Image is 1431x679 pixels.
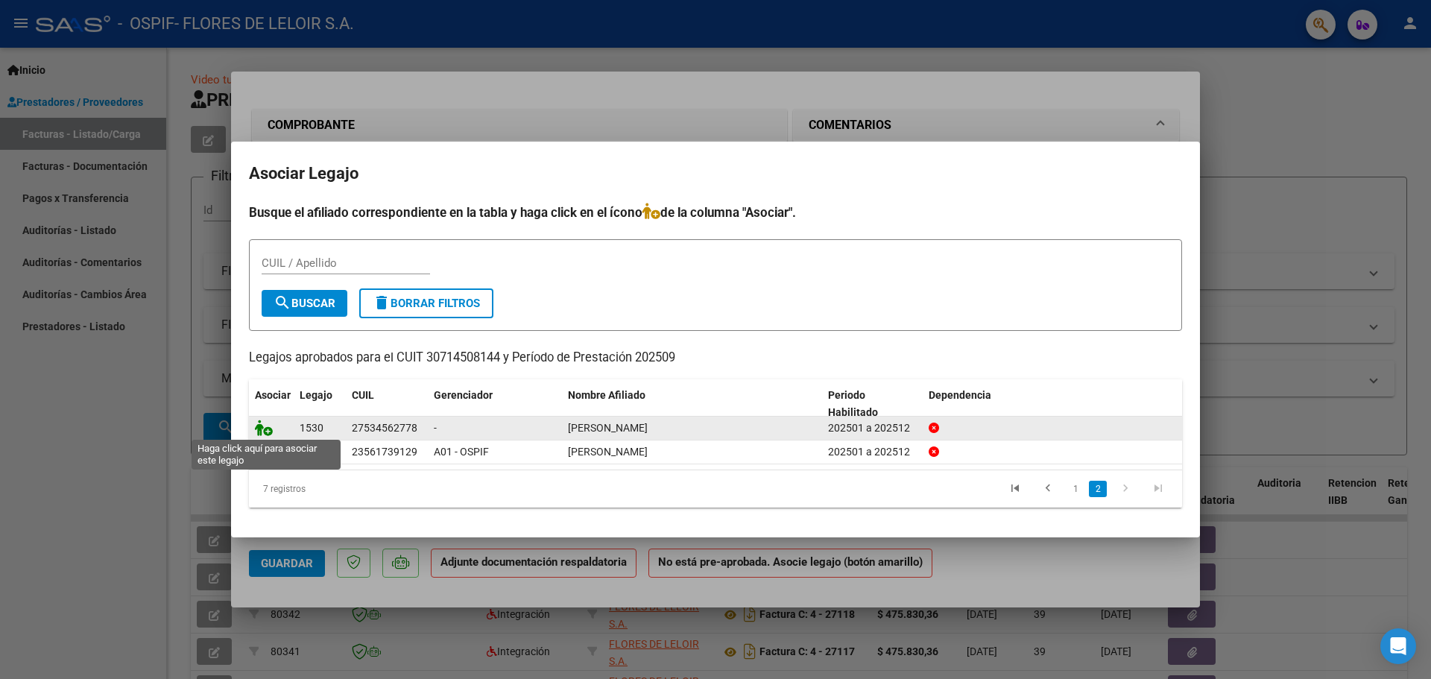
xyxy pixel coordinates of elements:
[822,379,923,429] datatable-header-cell: Periodo Habilitado
[249,203,1182,222] h4: Busque el afiliado correspondiente en la tabla y haga click en el ícono de la columna "Asociar".
[562,379,822,429] datatable-header-cell: Nombre Afiliado
[255,389,291,401] span: Asociar
[1067,481,1084,497] a: 1
[568,422,648,434] span: BARROS LUZMILA GIULIANA
[352,389,374,401] span: CUIL
[1380,628,1416,664] div: Open Intercom Messenger
[434,422,437,434] span: -
[373,294,391,312] mat-icon: delete
[249,160,1182,188] h2: Asociar Legajo
[828,420,917,437] div: 202501 a 202512
[568,389,645,401] span: Nombre Afiliado
[434,389,493,401] span: Gerenciador
[373,297,480,310] span: Borrar Filtros
[1001,481,1029,497] a: go to first page
[294,379,346,429] datatable-header-cell: Legajo
[568,446,648,458] span: VILLARRUEL FRANCO LEON
[828,389,878,418] span: Periodo Habilitado
[262,290,347,317] button: Buscar
[828,443,917,461] div: 202501 a 202512
[249,379,294,429] datatable-header-cell: Asociar
[1144,481,1172,497] a: go to last page
[352,420,417,437] div: 27534562778
[352,443,417,461] div: 23561739129
[434,446,489,458] span: A01 - OSPIF
[1064,476,1087,502] li: page 1
[346,379,428,429] datatable-header-cell: CUIL
[1034,481,1062,497] a: go to previous page
[300,446,323,458] span: 1434
[300,389,332,401] span: Legajo
[249,349,1182,367] p: Legajos aprobados para el CUIT 30714508144 y Período de Prestación 202509
[274,294,291,312] mat-icon: search
[274,297,335,310] span: Buscar
[1089,481,1107,497] a: 2
[929,389,991,401] span: Dependencia
[923,379,1183,429] datatable-header-cell: Dependencia
[359,288,493,318] button: Borrar Filtros
[249,470,433,508] div: 7 registros
[1087,476,1109,502] li: page 2
[300,422,323,434] span: 1530
[428,379,562,429] datatable-header-cell: Gerenciador
[1111,481,1140,497] a: go to next page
